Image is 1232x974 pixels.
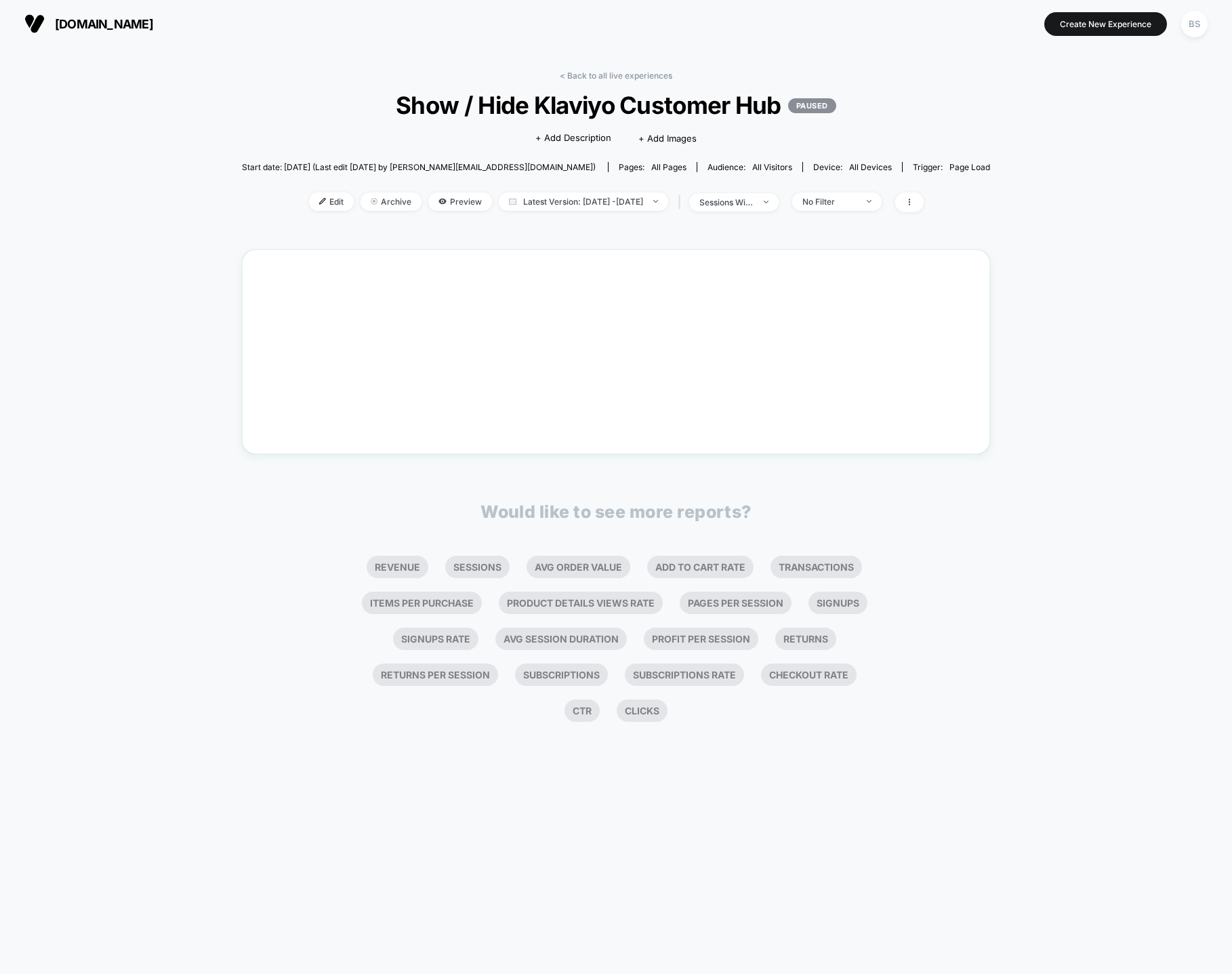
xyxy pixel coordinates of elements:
[242,162,596,172] span: Start date: [DATE] (Last edit [DATE] by [PERSON_NAME][EMAIL_ADDRESS][DOMAIN_NAME])
[499,592,663,614] li: Product Details Views Rate
[949,162,990,172] span: Page Load
[499,192,668,211] span: Latest Version: [DATE] - [DATE]
[771,556,862,578] li: Transactions
[319,198,326,205] img: edit
[279,91,952,119] span: Show / Hide Klaviyo Customer Hub
[764,201,768,203] img: end
[445,556,510,578] li: Sessions
[480,502,752,522] p: Would like to see more reports?
[913,162,990,172] div: Trigger:
[393,628,478,650] li: Signups Rate
[808,592,867,614] li: Signups
[849,162,892,172] span: all devices
[619,162,686,172] div: Pages:
[775,628,836,650] li: Returns
[675,192,689,212] span: |
[362,592,482,614] li: Items Per Purchase
[761,664,857,686] li: Checkout Rate
[651,162,686,172] span: all pages
[309,192,354,211] span: Edit
[653,200,658,203] img: end
[680,592,792,614] li: Pages Per Session
[361,192,422,211] span: Archive
[638,133,697,144] span: + Add Images
[527,556,630,578] li: Avg Order Value
[515,664,608,686] li: Subscriptions
[647,556,754,578] li: Add To Cart Rate
[788,98,836,113] p: PAUSED
[55,17,153,31] span: [DOMAIN_NAME]
[495,628,627,650] li: Avg Session Duration
[373,664,498,686] li: Returns Per Session
[625,664,744,686] li: Subscriptions Rate
[699,197,754,207] div: sessions with impression
[367,556,428,578] li: Revenue
[509,198,516,205] img: calendar
[1044,12,1167,36] button: Create New Experience
[802,162,902,172] span: Device:
[867,200,871,203] img: end
[617,699,668,722] li: Clicks
[560,70,672,81] a: < Back to all live experiences
[20,13,157,35] button: [DOMAIN_NAME]
[752,162,792,172] span: All Visitors
[428,192,492,211] span: Preview
[371,198,377,205] img: end
[1177,10,1212,38] button: BS
[24,14,45,34] img: Visually logo
[644,628,758,650] li: Profit Per Session
[707,162,792,172] div: Audience:
[535,131,611,145] span: + Add Description
[564,699,600,722] li: Ctr
[1181,11,1208,37] div: BS
[802,197,857,207] div: No Filter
